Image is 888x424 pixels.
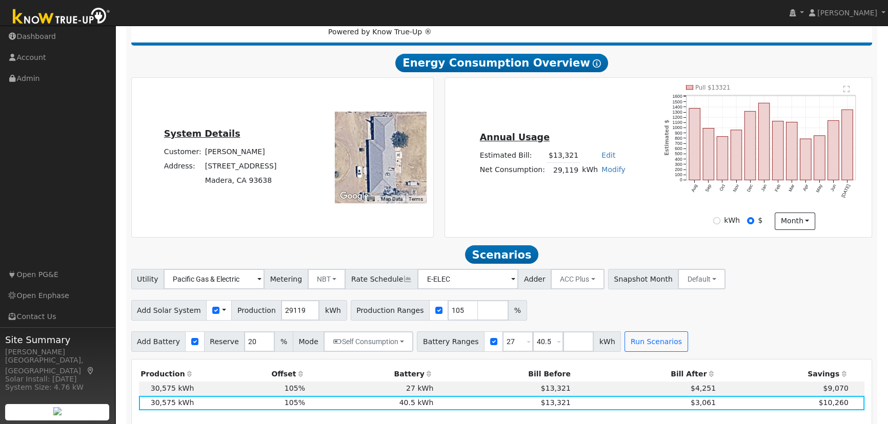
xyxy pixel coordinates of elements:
[818,398,848,407] span: $10,260
[745,183,754,193] text: Dec
[367,196,374,203] button: Keyboard shortcuts
[844,86,851,93] text: 
[435,367,572,381] th: Bill Before
[690,183,698,193] text: Aug
[319,300,347,321] span: kWh
[703,129,714,180] rect: onclick=""
[203,159,278,174] td: [STREET_ADDRESS]
[547,163,580,178] td: 29,119
[593,59,601,68] i: Show Help
[624,331,688,352] button: Run Scenarios
[508,300,527,321] span: %
[164,269,265,289] input: Select a Utility
[772,121,783,180] rect: onclick=""
[139,367,196,381] th: Production
[747,217,754,224] input: $
[324,331,413,352] button: Self Consumption
[541,398,571,407] span: $13,321
[351,300,430,321] span: Production Ranges
[724,215,740,226] label: kWh
[731,130,742,180] rect: onclick=""
[675,146,682,151] text: 600
[675,162,682,167] text: 300
[131,300,207,321] span: Add Solar System
[465,245,538,264] span: Scenarios
[800,139,812,180] rect: onclick=""
[162,145,203,159] td: Customer:
[663,120,669,156] text: Estimated $
[307,381,435,396] td: 27 kWh
[203,145,278,159] td: [PERSON_NAME]
[203,174,278,188] td: Madera, CA 93638
[139,396,196,410] td: 30,575 kWh
[717,137,728,180] rect: onclick=""
[675,141,682,146] text: 700
[695,84,731,91] text: Pull $13321
[480,132,550,142] u: Annual Usage
[689,108,700,180] rect: onclick=""
[713,217,720,224] input: kWh
[204,331,245,352] span: Reserve
[760,183,768,192] text: Jan
[285,384,305,392] span: 105%
[672,125,682,131] text: 1000
[672,115,682,120] text: 1200
[732,183,740,193] text: Nov
[580,163,600,178] td: kWh
[672,120,682,125] text: 1100
[823,384,848,392] span: $9,070
[162,159,203,174] td: Address:
[395,54,608,72] span: Energy Consumption Overview
[285,398,305,407] span: 105%
[5,382,110,393] div: System Size: 4.76 kW
[691,384,716,392] span: $4,251
[608,269,679,289] span: Snapshot Month
[551,269,604,289] button: ACC Plus
[672,110,682,115] text: 1300
[672,99,682,104] text: 1500
[5,347,110,357] div: [PERSON_NAME]
[131,269,165,289] span: Utility
[678,269,725,289] button: Default
[417,331,485,352] span: Battery Ranges
[345,269,418,289] span: Rate Schedule
[381,196,402,203] button: Map Data
[5,333,110,347] span: Site Summary
[718,183,726,192] text: Oct
[409,196,423,202] a: Terms (opens in new tab)
[786,122,797,180] rect: onclick=""
[274,331,293,352] span: %
[8,6,115,29] img: Know True-Up
[307,396,435,410] td: 40.5 kWh
[518,269,551,289] span: Adder
[307,367,435,381] th: Battery
[53,407,62,415] img: retrieve
[541,384,571,392] span: $13,321
[758,215,762,226] label: $
[601,151,615,159] a: Edit
[675,131,682,136] text: 900
[808,370,839,378] span: Savings
[817,9,877,17] span: [PERSON_NAME]
[293,331,324,352] span: Mode
[196,367,307,381] th: Offset
[337,189,371,203] a: Open this area in Google Maps (opens a new window)
[593,331,621,352] span: kWh
[572,367,717,381] th: Bill After
[704,183,712,193] text: Sep
[672,104,682,110] text: 1400
[788,183,795,193] text: Mar
[828,120,839,180] rect: onclick=""
[842,110,853,180] rect: onclick=""
[164,129,240,139] u: System Details
[675,136,682,141] text: 800
[774,183,781,193] text: Feb
[675,151,682,156] text: 500
[675,157,682,162] text: 400
[264,269,308,289] span: Metering
[478,148,547,163] td: Estimated Bill:
[830,183,837,192] text: Jun
[680,177,682,182] text: 0
[139,381,196,396] td: 30,575 kWh
[775,213,815,230] button: month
